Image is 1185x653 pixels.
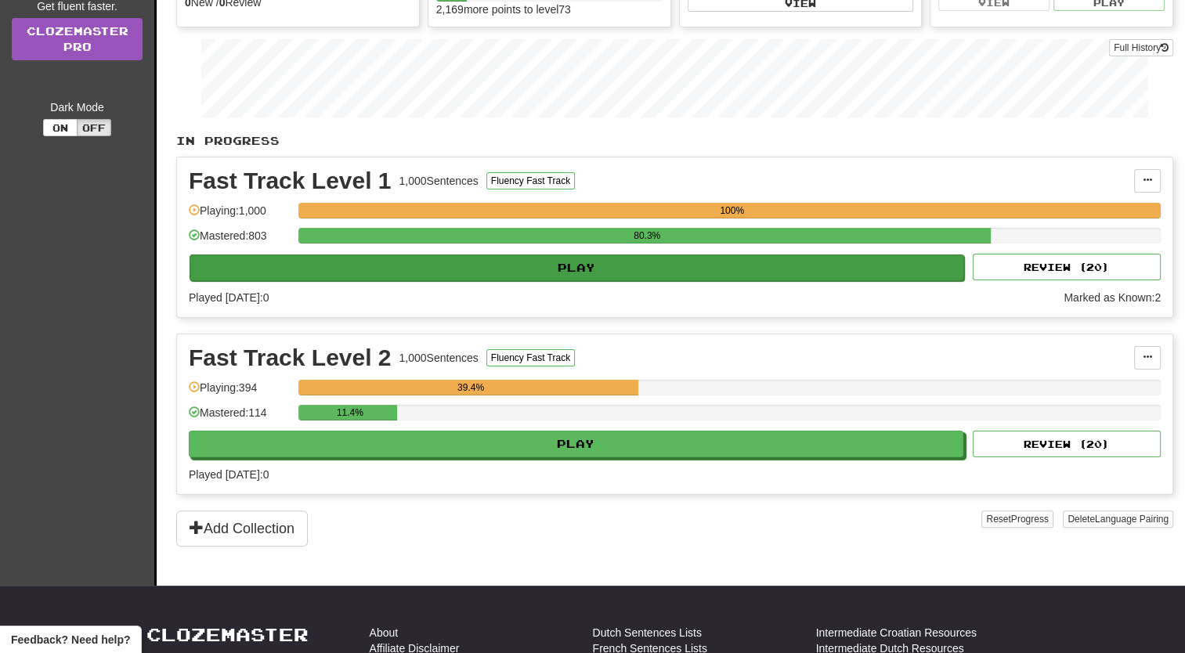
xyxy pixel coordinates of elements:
[973,431,1161,457] button: Review (20)
[77,119,111,136] button: Off
[189,405,291,431] div: Mastered: 114
[11,632,130,648] span: Open feedback widget
[12,99,143,115] div: Dark Mode
[189,228,291,254] div: Mastered: 803
[1011,514,1049,525] span: Progress
[189,380,291,406] div: Playing: 394
[189,203,291,229] div: Playing: 1,000
[816,625,977,640] a: Intermediate Croatian Resources
[176,133,1173,149] p: In Progress
[486,172,575,189] button: Fluency Fast Track
[303,203,1161,218] div: 100%
[303,228,991,244] div: 80.3%
[370,625,399,640] a: About
[593,625,702,640] a: Dutch Sentences Lists
[399,173,479,189] div: 1,000 Sentences
[43,119,78,136] button: On
[399,350,479,366] div: 1,000 Sentences
[146,625,309,644] a: Clozemaster
[189,346,392,370] div: Fast Track Level 2
[1095,514,1169,525] span: Language Pairing
[12,18,143,60] a: ClozemasterPro
[1064,290,1161,305] div: Marked as Known: 2
[1063,510,1173,528] button: DeleteLanguage Pairing
[436,2,663,17] div: 2,169 more points to level 73
[486,349,575,366] button: Fluency Fast Track
[189,431,963,457] button: Play
[189,468,269,481] span: Played [DATE]: 0
[190,254,964,281] button: Play
[189,169,392,193] div: Fast Track Level 1
[189,291,269,304] span: Played [DATE]: 0
[176,510,308,547] button: Add Collection
[303,405,396,420] div: 11.4%
[303,380,638,395] div: 39.4%
[1109,39,1173,56] button: Full History
[981,510,1053,528] button: ResetProgress
[973,254,1161,280] button: Review (20)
